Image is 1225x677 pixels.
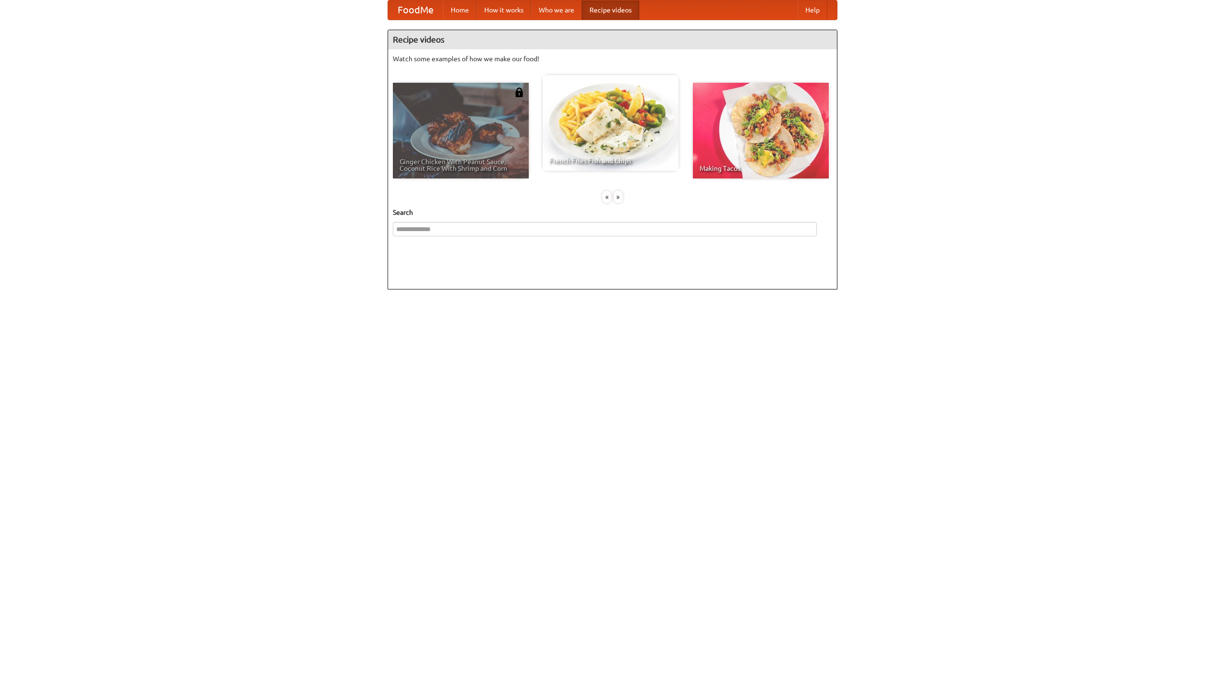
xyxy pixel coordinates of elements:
a: How it works [477,0,531,20]
img: 483408.png [514,88,524,97]
span: Making Tacos [700,165,822,172]
div: » [614,191,623,203]
a: Who we are [531,0,582,20]
a: Help [798,0,827,20]
a: Recipe videos [582,0,639,20]
h5: Search [393,208,832,217]
h4: Recipe videos [388,30,837,49]
p: Watch some examples of how we make our food! [393,54,832,64]
a: French Fries Fish and Chips [543,75,679,171]
div: « [602,191,611,203]
span: French Fries Fish and Chips [549,157,672,164]
a: Making Tacos [693,83,829,178]
a: FoodMe [388,0,443,20]
a: Home [443,0,477,20]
